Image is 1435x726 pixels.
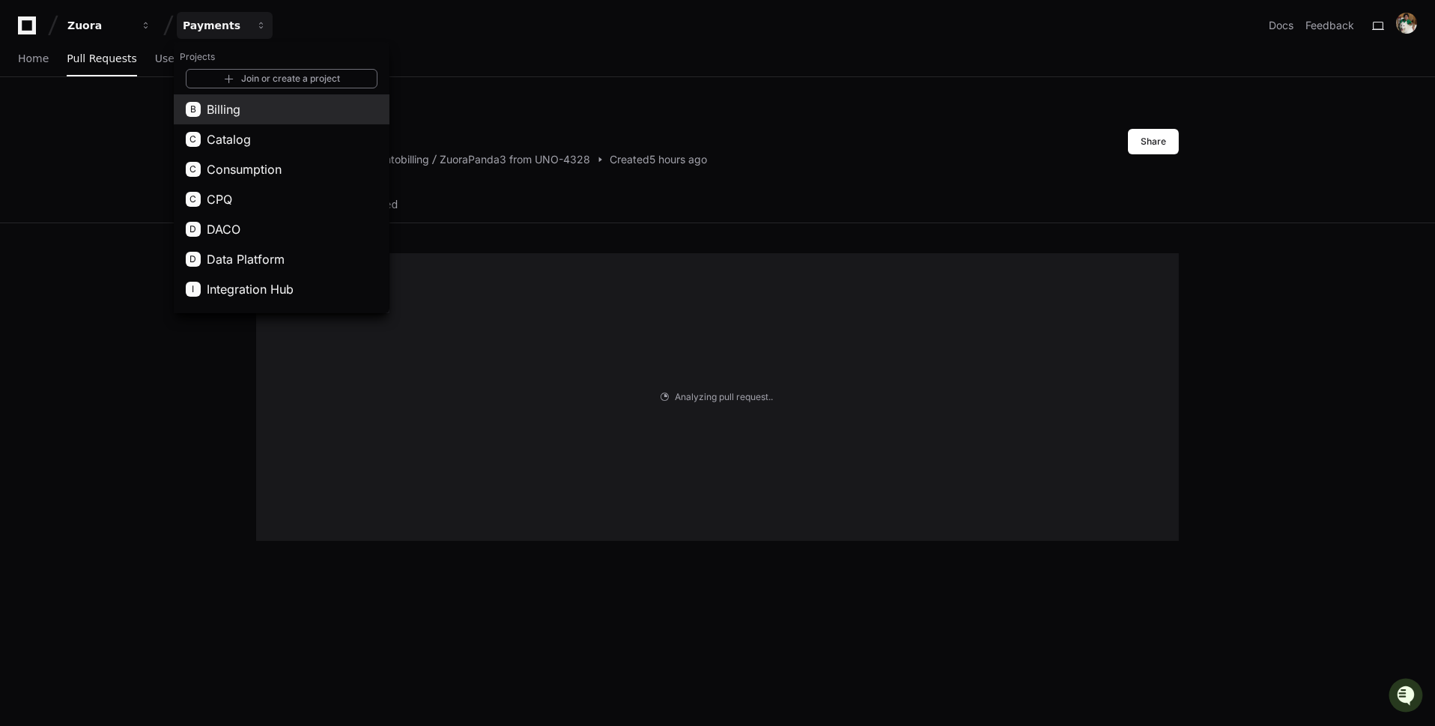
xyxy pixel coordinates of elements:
[401,152,429,167] div: billing
[1128,129,1179,154] button: Share
[46,200,121,212] span: [PERSON_NAME]
[1387,677,1428,717] iframe: Open customer support
[67,54,136,63] span: Pull Requests
[186,252,201,267] div: D
[1269,18,1293,33] a: Docs
[207,220,240,238] span: DACO
[15,111,42,138] img: 1756235613930-3d25f9e4-fa56-45dd-b3ad-e072dfbd1548
[67,18,132,33] div: Zuora
[207,100,240,118] span: Billing
[186,282,201,297] div: I
[133,200,163,212] span: [DATE]
[232,160,273,178] button: See all
[1305,18,1354,33] button: Feedback
[207,250,285,268] span: Data Platform
[18,42,49,76] a: Home
[186,69,377,88] a: Join or create a project
[174,45,389,69] h1: Projects
[15,163,100,175] div: Past conversations
[675,391,768,403] span: Analyzing pull request
[51,126,189,138] div: We're available if you need us!
[1396,13,1417,34] img: ACg8ocLG_LSDOp7uAivCyQqIxj1Ef0G8caL3PxUxK52DC0_DO42UYdCW=s96-c
[106,233,181,245] a: Powered byPylon
[207,160,282,178] span: Consumption
[207,190,232,208] span: CPQ
[610,152,649,167] span: Created
[51,111,246,126] div: Start new chat
[174,42,389,313] div: Zuora
[186,192,201,207] div: C
[15,59,273,83] div: Welcome
[649,152,707,167] span: 5 hours ago
[255,115,273,133] button: Start new chat
[440,152,590,167] div: ZuoraPanda3 from UNO-4328
[768,391,771,402] span: .
[155,42,184,76] a: Users
[186,132,201,147] div: C
[256,113,707,140] h1: [UNO-4328]
[207,280,294,298] span: Integration Hub
[124,200,130,212] span: •
[155,54,184,63] span: Users
[207,130,251,148] span: Catalog
[149,234,181,245] span: Pylon
[186,162,201,177] div: C
[67,42,136,76] a: Pull Requests
[15,186,39,210] img: Sidi Zhu
[61,12,157,39] button: Zuora
[183,18,247,33] div: Payments
[771,391,773,402] span: .
[18,54,49,63] span: Home
[177,12,273,39] button: Payments
[15,14,45,44] img: PlayerZero
[186,222,201,237] div: D
[186,102,201,117] div: B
